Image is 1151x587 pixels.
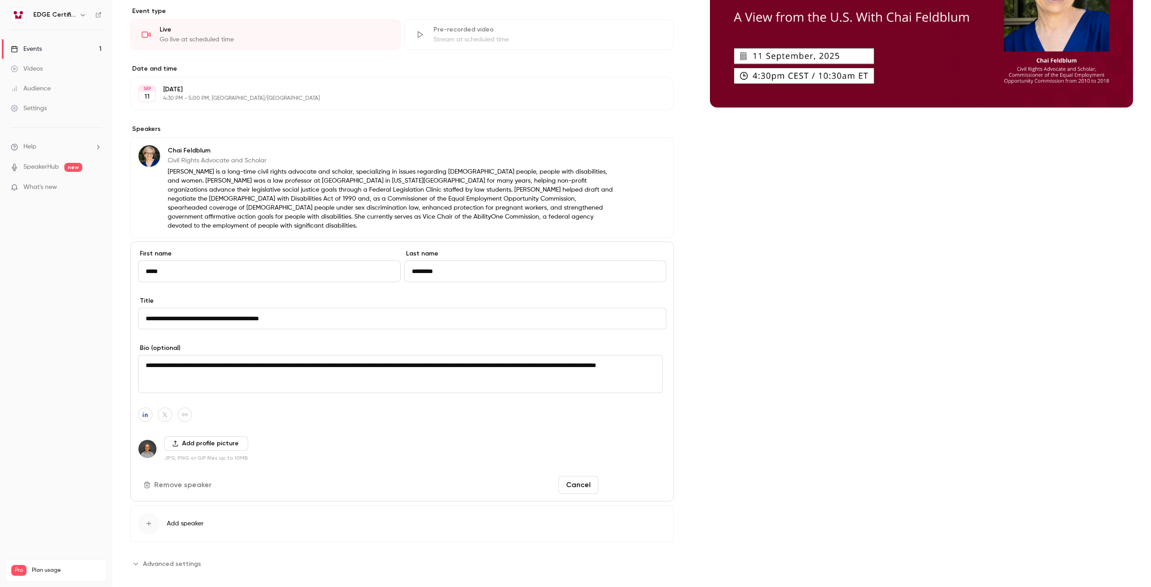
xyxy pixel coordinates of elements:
p: Chai Feldblum [168,146,616,155]
button: Cancel [558,476,598,494]
div: Videos [11,64,43,73]
li: help-dropdown-opener [11,142,102,152]
label: Bio (optional) [138,344,666,353]
div: Chai FeldblumChai FeldblumCivil Rights Advocate and Scholar[PERSON_NAME] is a long-time civil rig... [130,137,674,238]
div: Stream at scheduled time [433,35,663,44]
div: SEP [139,85,155,92]
button: Add profile picture [164,436,248,451]
span: new [64,163,82,172]
label: Title [138,296,666,305]
label: Speakers [130,125,674,134]
div: Settings [11,104,47,113]
div: LiveGo live at scheduled time [130,19,401,50]
p: Event type [130,7,674,16]
div: Pre-recorded video [433,25,663,34]
span: Advanced settings [143,559,201,569]
label: Date and time [130,64,674,73]
label: Last name [404,249,667,258]
div: Go live at scheduled time [160,35,389,44]
span: What's new [23,183,57,192]
button: Remove speaker [138,476,219,494]
p: Civil Rights Advocate and Scholar [168,156,616,165]
button: Add speaker [130,505,674,542]
p: 4:30 PM - 5:00 PM, [GEOGRAPHIC_DATA]/[GEOGRAPHIC_DATA] [163,95,626,102]
span: Plan usage [32,567,101,574]
button: Advanced settings [130,556,206,571]
img: David Pritchett [138,440,156,458]
div: Pre-recorded videoStream at scheduled time [404,19,674,50]
label: First name [138,249,401,258]
div: Audience [11,84,51,93]
span: Pro [11,565,27,576]
div: Events [11,45,42,54]
p: [DATE] [163,85,626,94]
img: Chai Feldblum [138,145,160,167]
p: [PERSON_NAME] is a long-time civil rights advocate and scholar, specializing in issues regarding ... [168,167,616,230]
div: Live [160,25,389,34]
span: Help [23,142,36,152]
img: EDGE Certification [11,8,26,22]
a: SpeakerHub [23,162,59,172]
p: 11 [144,92,150,101]
p: JPG, PNG or GIF files up to 10MB [164,454,248,462]
span: Add speaker [167,519,204,528]
button: Save changes [602,476,666,494]
h6: EDGE Certification [33,10,76,19]
section: Advanced settings [130,556,674,571]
